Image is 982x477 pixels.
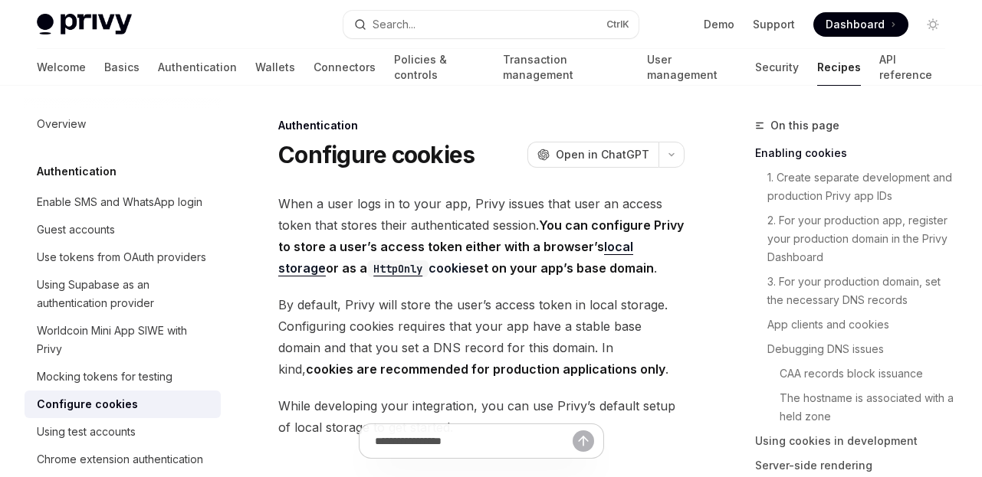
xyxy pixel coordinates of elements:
[255,49,295,86] a: Wallets
[755,429,957,453] a: Using cookies in development
[921,12,945,37] button: Toggle dark mode
[367,260,429,277] code: HttpOnly
[25,243,221,271] a: Use tokens from OAuth providers
[278,141,475,168] h1: Configure cookies
[278,193,685,279] span: When a user logs in to your app, Privy issues that user an access token that stores their authent...
[755,141,957,165] a: Enabling cookies
[37,395,138,413] div: Configure cookies
[373,15,415,34] div: Search...
[367,260,469,276] a: HttpOnlycookie
[780,386,957,429] a: The hostname is associated with a held zone
[817,49,861,86] a: Recipes
[37,248,206,266] div: Use tokens from OAuth providers
[527,142,658,168] button: Open in ChatGPT
[780,361,957,386] a: CAA records block issuance
[767,312,957,337] a: App clients and cookies
[158,49,237,86] a: Authentication
[394,49,484,86] a: Policies & controls
[753,17,795,32] a: Support
[306,361,665,377] strong: cookies are recommended for production applications only
[767,208,957,270] a: 2. For your production app, register your production domain in the Privy Dashboard
[37,322,212,358] div: Worldcoin Mini App SIWE with Privy
[573,430,594,452] button: Send message
[37,450,203,469] div: Chrome extension authentication
[25,390,221,418] a: Configure cookies
[37,14,132,35] img: light logo
[343,11,638,38] button: Search...CtrlK
[556,147,649,162] span: Open in ChatGPT
[278,294,685,380] span: By default, Privy will store the user’s access token in local storage. Configuring cookies requir...
[606,18,629,31] span: Ctrl K
[37,193,202,211] div: Enable SMS and WhatsApp login
[25,216,221,243] a: Guest accounts
[767,337,957,361] a: Debugging DNS issues
[767,270,957,312] a: 3. For your production domain, set the necessary DNS records
[25,188,221,216] a: Enable SMS and WhatsApp login
[25,363,221,390] a: Mocking tokens for testing
[37,49,86,86] a: Welcome
[826,17,885,32] span: Dashboard
[704,17,734,32] a: Demo
[767,165,957,208] a: 1. Create separate development and production Privy app IDs
[813,12,908,37] a: Dashboard
[25,446,221,473] a: Chrome extension authentication
[37,276,212,312] div: Using Supabase as an authentication provider
[770,116,839,135] span: On this page
[37,423,136,441] div: Using test accounts
[104,49,140,86] a: Basics
[647,49,736,86] a: User management
[503,49,629,86] a: Transaction management
[25,271,221,317] a: Using Supabase as an authentication provider
[37,221,115,239] div: Guest accounts
[25,418,221,446] a: Using test accounts
[278,118,685,133] div: Authentication
[37,162,117,181] h5: Authentication
[879,49,945,86] a: API reference
[314,49,376,86] a: Connectors
[37,368,172,386] div: Mocking tokens for testing
[25,317,221,363] a: Worldcoin Mini App SIWE with Privy
[25,110,221,138] a: Overview
[37,115,86,133] div: Overview
[278,395,685,438] span: While developing your integration, you can use Privy’s default setup of local storage to get star...
[755,49,799,86] a: Security
[278,217,684,276] strong: You can configure Privy to store a user’s access token either with a browser’s or as a set on you...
